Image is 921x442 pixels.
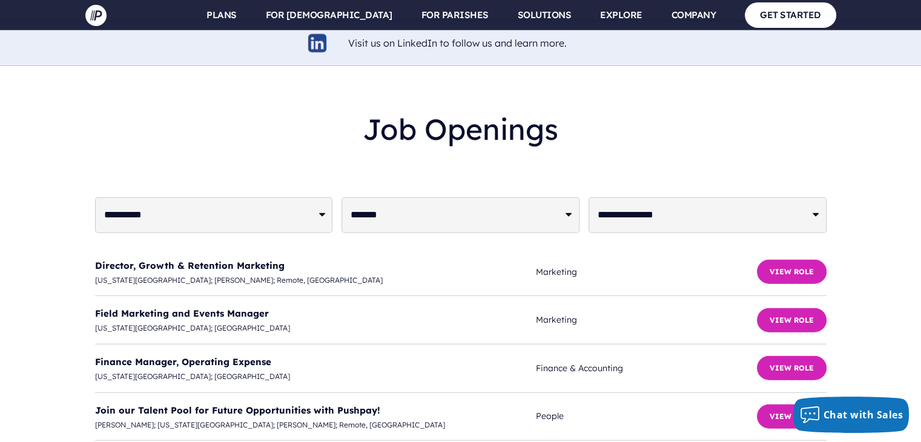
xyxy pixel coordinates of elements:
span: [US_STATE][GEOGRAPHIC_DATA]; [GEOGRAPHIC_DATA] [95,322,536,335]
button: View Role [757,404,827,429]
button: View Role [757,260,827,284]
span: Finance & Accounting [536,361,756,376]
button: View Role [757,356,827,380]
h2: Job Openings [95,102,827,156]
a: Field Marketing and Events Manager [95,308,269,319]
img: linkedin-logo [306,32,329,54]
span: Marketing [536,312,756,328]
span: [US_STATE][GEOGRAPHIC_DATA]; [PERSON_NAME]; Remote, [GEOGRAPHIC_DATA] [95,274,536,287]
span: [PERSON_NAME]; [US_STATE][GEOGRAPHIC_DATA]; [PERSON_NAME]; Remote, [GEOGRAPHIC_DATA] [95,418,536,432]
a: Finance Manager, Operating Expense [95,356,271,368]
a: GET STARTED [745,2,836,27]
span: People [536,409,756,424]
a: Visit us on LinkedIn to follow us and learn more. [348,37,567,49]
button: View Role [757,308,827,332]
span: [US_STATE][GEOGRAPHIC_DATA]; [GEOGRAPHIC_DATA] [95,370,536,383]
button: Chat with Sales [793,397,909,433]
span: Marketing [536,265,756,280]
a: Join our Talent Pool for Future Opportunities with Pushpay! [95,404,380,416]
span: Chat with Sales [824,408,903,421]
a: Director, Growth & Retention Marketing [95,260,285,271]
